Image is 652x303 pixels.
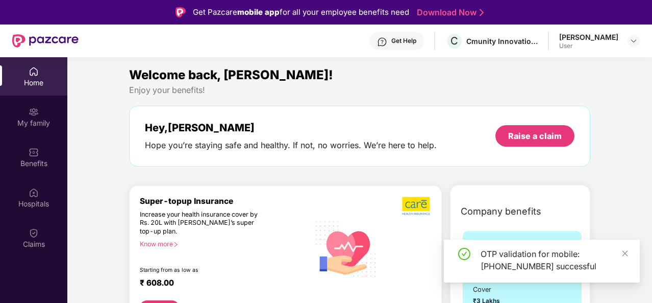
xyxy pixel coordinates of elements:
span: Company benefits [461,204,541,219]
strong: mobile app [237,7,280,17]
img: Logo [175,7,186,17]
span: C [450,35,458,47]
div: Cmunity Innovations Private Limited [466,36,538,46]
img: svg+xml;base64,PHN2ZyBpZD0iSG9zcGl0YWxzIiB4bWxucz0iaHR0cDovL3d3dy53My5vcmcvMjAwMC9zdmciIHdpZHRoPS... [29,188,39,198]
div: Enjoy your benefits! [129,85,590,96]
div: Hope you’re staying safe and healthy. If not, no worries. We’re here to help. [145,140,437,151]
img: svg+xml;base64,PHN2ZyBpZD0iRHJvcGRvd24tMzJ4MzIiIHhtbG5zPSJodHRwOi8vd3d3LnczLm9yZy8yMDAwL3N2ZyIgd2... [630,37,638,45]
div: User [559,42,618,50]
img: svg+xml;base64,PHN2ZyBpZD0iSGVscC0zMngzMiIgeG1sbnM9Imh0dHA6Ly93d3cudzMub3JnLzIwMDAvc3ZnIiB3aWR0aD... [377,37,387,47]
img: svg+xml;base64,PHN2ZyBpZD0iQ2xhaW0iIHhtbG5zPSJodHRwOi8vd3d3LnczLm9yZy8yMDAwL3N2ZyIgd2lkdGg9IjIwIi... [29,228,39,238]
img: svg+xml;base64,PHN2ZyBpZD0iQmVuZWZpdHMiIHhtbG5zPSJodHRwOi8vd3d3LnczLm9yZy8yMDAwL3N2ZyIgd2lkdGg9Ij... [29,147,39,157]
img: svg+xml;base64,PHN2ZyB4bWxucz0iaHR0cDovL3d3dy53My5vcmcvMjAwMC9zdmciIHhtbG5zOnhsaW5rPSJodHRwOi8vd3... [310,211,383,285]
img: Stroke [480,7,484,18]
img: svg+xml;base64,PHN2ZyB3aWR0aD0iMjAiIGhlaWdodD0iMjAiIHZpZXdCb3g9IjAgMCAyMCAyMCIgZmlsbD0ibm9uZSIgeG... [29,107,39,117]
div: Get Help [391,37,416,45]
div: Get Pazcare for all your employee benefits need [193,6,409,18]
div: Hey, [PERSON_NAME] [145,122,437,134]
span: check-circle [458,248,470,260]
img: New Pazcare Logo [12,34,79,48]
div: Know more [140,240,304,247]
div: Super-topup Insurance [140,196,310,206]
div: ₹ 608.00 [140,278,299,290]
div: Starting from as low as [140,267,266,274]
div: [PERSON_NAME] [559,32,618,42]
span: close [621,250,629,257]
a: Download Now [417,7,481,18]
div: OTP validation for mobile: [PHONE_NUMBER] successful [481,248,628,272]
span: right [173,242,179,247]
span: Welcome back, [PERSON_NAME]! [129,67,333,82]
div: Increase your health insurance cover by Rs. 20L with [PERSON_NAME]’s super top-up plan. [140,211,266,236]
img: b5dec4f62d2307b9de63beb79f102df3.png [402,196,431,216]
img: svg+xml;base64,PHN2ZyBpZD0iSG9tZSIgeG1sbnM9Imh0dHA6Ly93d3cudzMub3JnLzIwMDAvc3ZnIiB3aWR0aD0iMjAiIG... [29,66,39,77]
div: Raise a claim [508,130,562,142]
